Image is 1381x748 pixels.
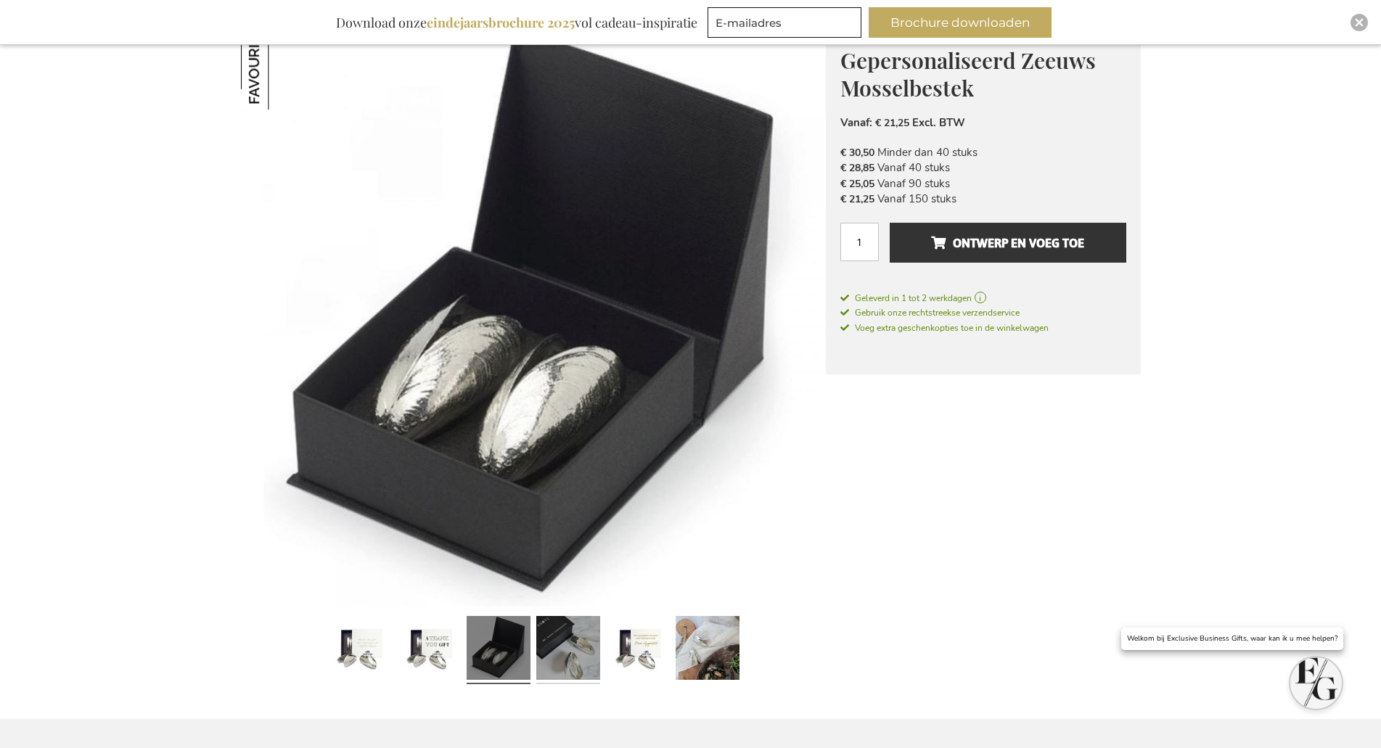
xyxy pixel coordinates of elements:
[1355,18,1364,27] img: Close
[327,610,391,690] a: Personalised Zeeland Mussel Cutlery
[840,305,1126,320] a: Gebruik onze rechtstreekse verzendservice
[840,145,1126,160] li: Minder dan 40 stuks
[606,610,670,690] a: Personalised Zeeland Mussel Cutlery
[840,161,874,175] span: € 28,85
[840,146,874,160] span: € 30,50
[869,7,1052,38] button: Brochure downloaden
[467,610,530,690] a: Personalised Zeeland Mussel Cutlery
[840,46,1096,103] span: Gepersonaliseerd Zeeuws Mosselbestek
[708,7,861,38] input: E-mailadres
[676,610,739,690] a: Personalised Zeeland Mussel Cutlery
[840,223,879,261] input: Aantal
[890,223,1126,263] button: Ontwerp en voeg toe
[329,7,704,38] div: Download onze vol cadeau-inspiratie
[840,292,1126,305] a: Geleverd in 1 tot 2 werkdagen
[708,7,866,42] form: marketing offers and promotions
[840,177,874,191] span: € 25,05
[840,192,1126,207] li: Vanaf 150 stuks
[840,176,1126,192] li: Vanaf 90 stuks
[840,192,874,206] span: € 21,25
[241,22,826,607] img: Personalised Zeeland Mussel Cutlery
[840,320,1126,335] a: Voeg extra geschenkopties toe in de winkelwagen
[840,115,872,130] span: Vanaf:
[931,231,1084,255] span: Ontwerp en voeg toe
[840,322,1049,334] span: Voeg extra geschenkopties toe in de winkelwagen
[536,610,600,690] a: Personalised Zeeland Mussel Cutlery
[840,307,1020,318] span: Gebruik onze rechtstreekse verzendservice
[427,14,575,31] b: eindejaarsbrochure 2025
[912,115,965,130] span: Excl. BTW
[397,610,461,690] a: Personalised Zeeland Mussel Cutlery
[241,22,329,110] img: Gepersonaliseerd Zeeuws Mosselbestek
[875,116,909,130] span: € 21,25
[1351,14,1368,31] div: Close
[840,160,1126,176] li: Vanaf 40 stuks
